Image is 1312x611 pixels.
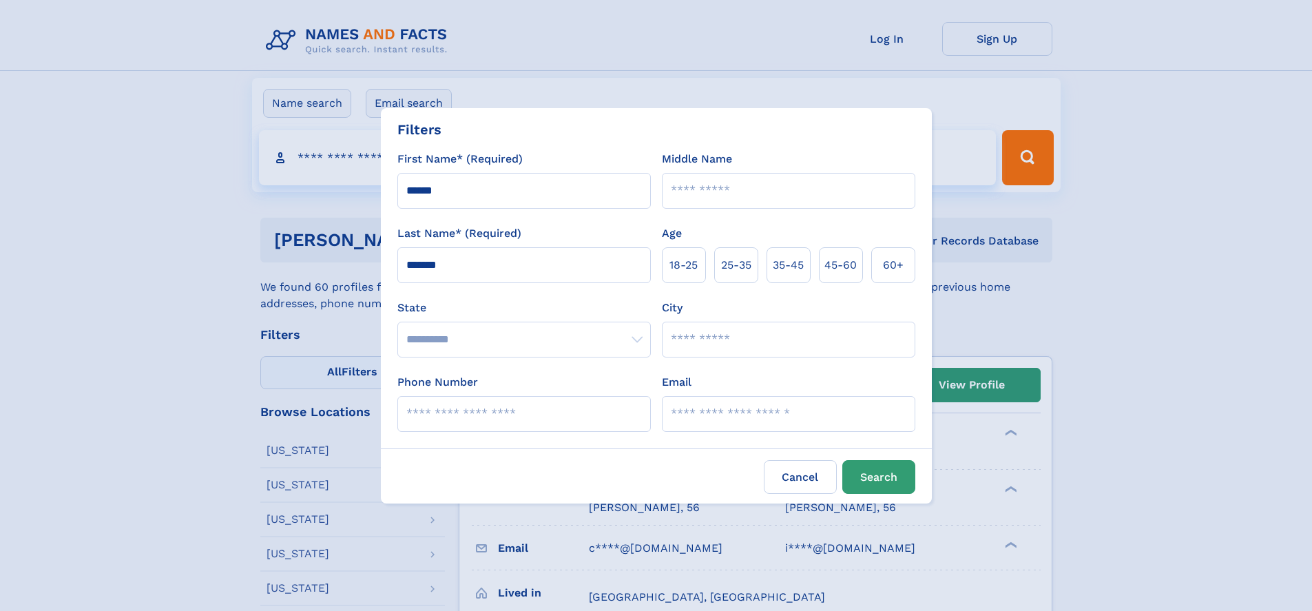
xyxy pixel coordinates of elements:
[662,300,683,316] label: City
[669,257,698,273] span: 18‑25
[662,151,732,167] label: Middle Name
[883,257,904,273] span: 60+
[397,225,521,242] label: Last Name* (Required)
[662,374,691,391] label: Email
[662,225,682,242] label: Age
[397,151,523,167] label: First Name* (Required)
[397,374,478,391] label: Phone Number
[824,257,857,273] span: 45‑60
[842,460,915,494] button: Search
[764,460,837,494] label: Cancel
[773,257,804,273] span: 35‑45
[721,257,751,273] span: 25‑35
[397,119,441,140] div: Filters
[397,300,651,316] label: State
